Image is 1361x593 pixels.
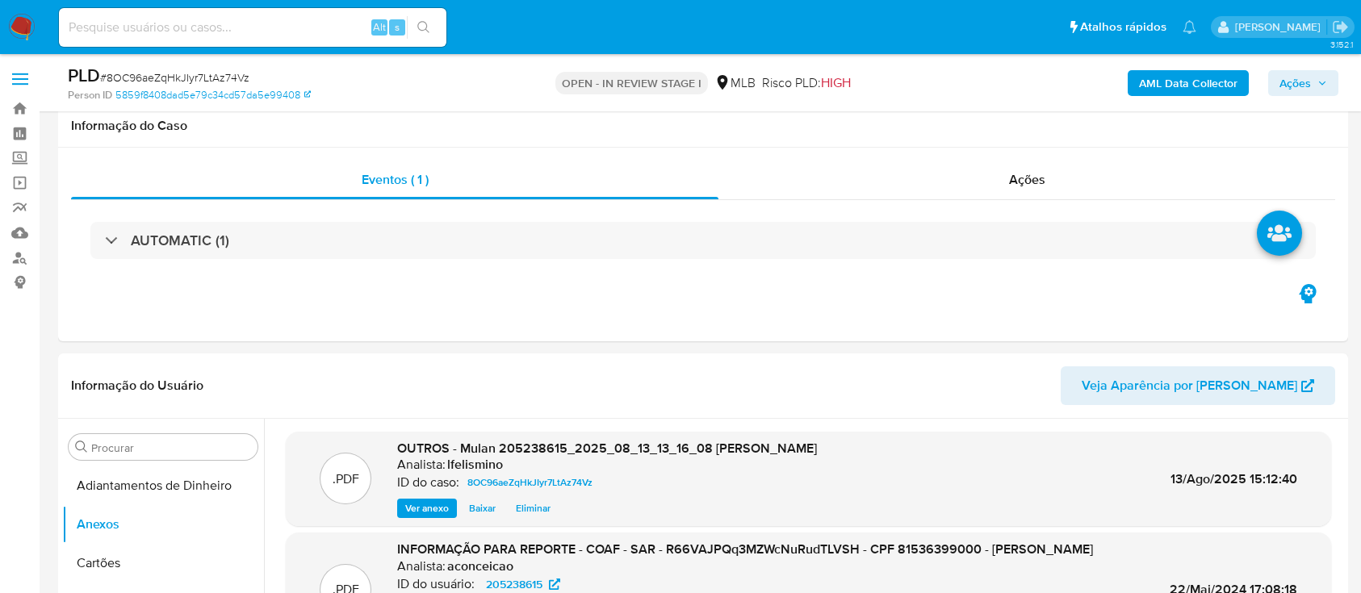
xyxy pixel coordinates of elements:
[75,441,88,453] button: Procurar
[1139,70,1237,96] b: AML Data Collector
[397,576,475,592] p: ID do usuário:
[397,439,817,457] span: OUTROS - Mulan 205238615_2025_08_13_13_16_08 [PERSON_NAME]
[461,499,504,518] button: Baixar
[59,17,446,38] input: Pesquise usuários ou casos...
[362,170,429,189] span: Eventos ( 1 )
[62,505,264,544] button: Anexos
[1082,366,1297,405] span: Veja Aparência por [PERSON_NAME]
[1235,19,1326,35] p: laisa.felismino@mercadolivre.com
[467,473,593,492] span: 8OC96aeZqHkJIyr7LtAz74Vz
[62,544,264,583] button: Cartões
[397,499,457,518] button: Ver anexo
[1183,20,1196,34] a: Notificações
[373,19,386,35] span: Alt
[469,500,496,516] span: Baixar
[447,558,513,574] h6: aconceicao
[1009,170,1045,189] span: Ações
[1061,366,1335,405] button: Veja Aparência por [PERSON_NAME]
[1268,70,1338,96] button: Ações
[115,88,311,102] a: 5859f8408dad5e79c34cd57da5e99408
[62,466,264,505] button: Adiantamentos de Dinheiro
[397,457,446,473] p: Analista:
[555,72,708,94] p: OPEN - IN REVIEW STAGE I
[131,232,229,249] h3: AUTOMATIC (1)
[90,222,1316,259] div: AUTOMATIC (1)
[71,118,1335,134] h1: Informação do Caso
[508,499,559,518] button: Eliminar
[1279,70,1311,96] span: Ações
[100,69,249,86] span: # 8OC96aeZqHkJIyr7LtAz74Vz
[91,441,251,455] input: Procurar
[405,500,449,516] span: Ver anexo
[395,19,400,35] span: s
[714,74,756,92] div: MLB
[397,540,1093,558] span: INFORMAÇÃO PARA REPORTE - COAF - SAR - R66VAJPQq3MZWcNuRudTLVSH - CPF 81536399000 - [PERSON_NAME]
[461,473,599,492] a: 8OC96aeZqHkJIyr7LtAz74Vz
[1332,19,1349,35] a: Sair
[447,457,503,473] h6: lfelismino
[68,88,112,102] b: Person ID
[397,558,446,574] p: Analista:
[68,62,100,88] b: PLD
[762,74,851,92] span: Risco PLD:
[407,16,440,39] button: search-icon
[397,474,459,491] p: ID do caso:
[1080,19,1166,35] span: Atalhos rápidos
[333,470,359,488] p: .PDF
[821,73,851,92] span: HIGH
[71,378,203,394] h1: Informação do Usuário
[1170,470,1297,488] span: 13/Ago/2025 15:12:40
[1128,70,1249,96] button: AML Data Collector
[516,500,551,516] span: Eliminar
